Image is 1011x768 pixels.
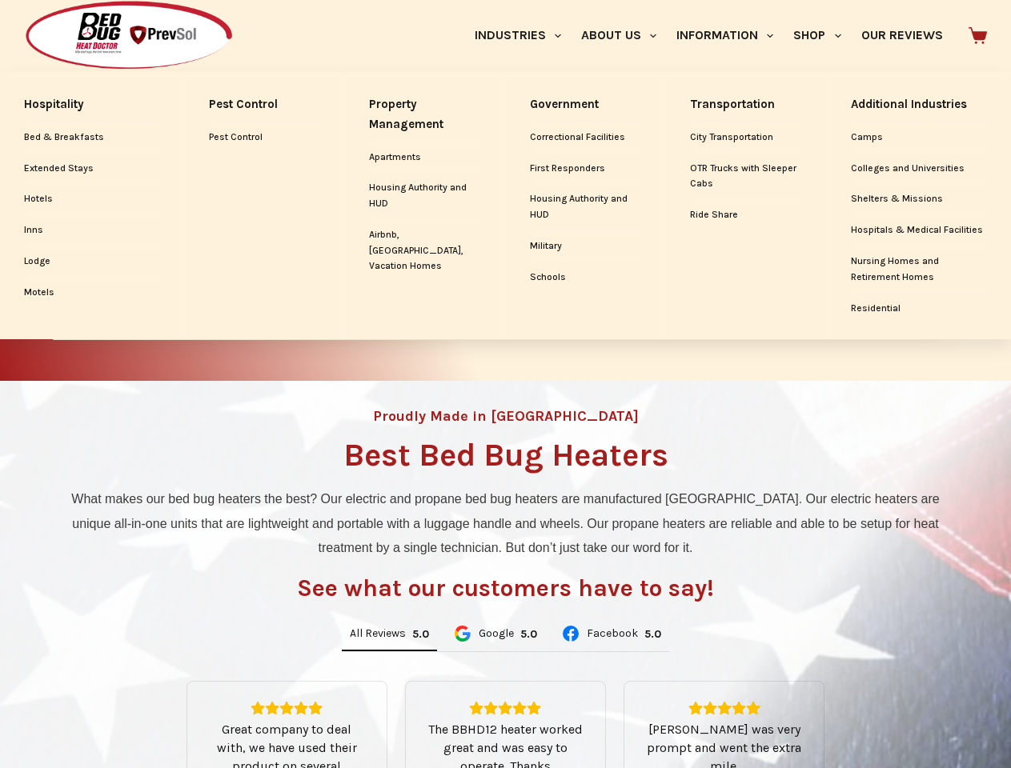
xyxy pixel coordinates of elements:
a: City Transportation [690,122,802,153]
a: Government [530,87,642,122]
div: 5.0 [644,627,661,641]
a: Housing Authority and HUD [369,173,481,219]
a: Motels [24,278,160,308]
a: Inns [24,215,160,246]
a: Camps [851,122,988,153]
div: Rating: 5.0 out of 5 [425,701,586,715]
div: Rating: 5.0 out of 5 [644,701,804,715]
a: Ride Share [690,200,802,230]
a: Residential [851,294,988,324]
a: Pest Control [209,87,321,122]
a: Schools [530,262,642,293]
a: Bed & Breakfasts [24,122,160,153]
div: Rating: 5.0 out of 5 [412,627,429,641]
a: OTR Trucks with Sleeper Cabs [690,154,802,200]
a: Hospitals & Medical Facilities [851,215,988,246]
button: Open LiveChat chat widget [13,6,61,54]
a: Nursing Homes and Retirement Homes [851,246,988,293]
h3: See what our customers have to say! [297,576,714,600]
a: Property Management [369,87,481,142]
a: Airbnb, [GEOGRAPHIC_DATA], Vacation Homes [369,220,481,282]
div: 5.0 [520,627,537,641]
span: Facebook [587,628,638,639]
a: Military [530,231,642,262]
a: Shelters & Missions [851,184,988,214]
div: 5.0 [412,627,429,641]
a: Hospitality [24,87,160,122]
div: Rating: 5.0 out of 5 [520,627,537,641]
a: Pest Control [209,122,321,153]
h4: Proudly Made in [GEOGRAPHIC_DATA] [373,409,639,423]
a: Apartments [369,142,481,173]
a: Correctional Facilities [530,122,642,153]
a: Extended Stays [24,154,160,184]
span: Google [479,628,514,639]
div: Rating: 5.0 out of 5 [644,627,661,641]
a: First Responders [530,154,642,184]
a: Transportation [690,87,802,122]
p: What makes our bed bug heaters the best? Our electric and propane bed bug heaters are manufacture... [58,487,953,560]
h1: Best Bed Bug Heaters [343,439,668,471]
a: Additional Industries [851,87,988,122]
a: Colleges and Universities [851,154,988,184]
span: All Reviews [350,628,406,639]
a: Hotels [24,184,160,214]
a: Lodge [24,246,160,277]
a: Housing Authority and HUD [530,184,642,230]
